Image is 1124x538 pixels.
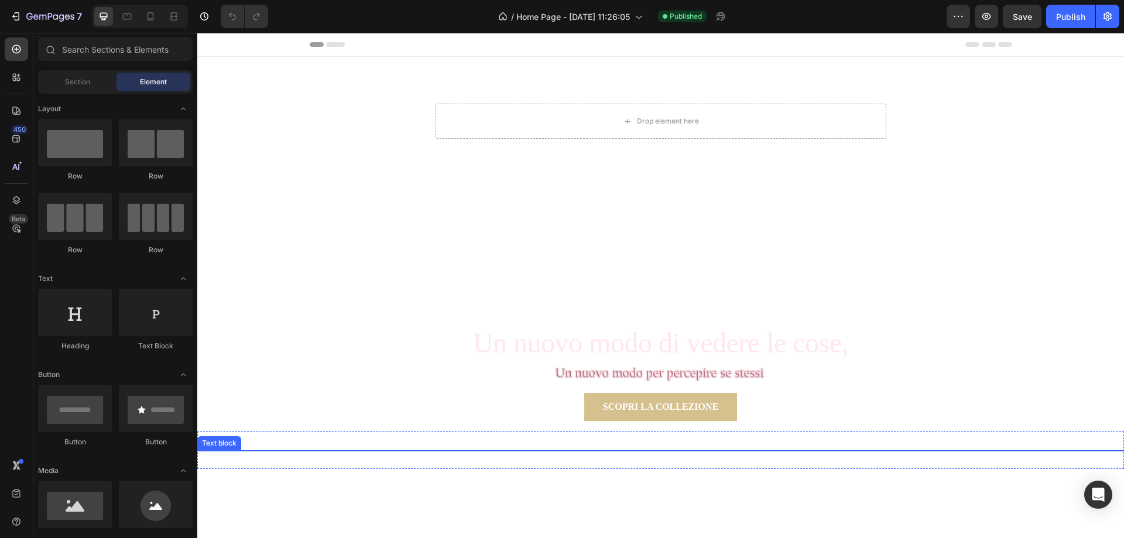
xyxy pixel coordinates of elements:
[5,5,87,28] button: 7
[1003,5,1041,28] button: Save
[9,214,28,224] div: Beta
[221,5,268,28] div: Undo/Redo
[516,11,630,23] span: Home Page - [DATE] 11:26:05
[119,171,193,181] div: Row
[119,245,193,255] div: Row
[511,11,514,23] span: /
[387,360,540,388] button: <p>SCOPRI LA COLLEZIONE</p>
[38,273,53,284] span: Text
[38,465,59,476] span: Media
[119,341,193,351] div: Text Block
[406,367,521,381] p: SCOPRI LA COLLEZIONE
[65,77,90,87] span: Section
[1056,11,1085,23] div: Publish
[38,104,61,114] span: Layout
[38,37,193,61] input: Search Sections & Elements
[174,269,193,288] span: Toggle open
[174,461,193,480] span: Toggle open
[1084,481,1112,509] div: Open Intercom Messenger
[1013,12,1032,22] span: Save
[174,365,193,384] span: Toggle open
[670,11,702,22] span: Published
[2,405,42,416] div: Text block
[140,77,167,87] span: Element
[77,9,82,23] p: 7
[11,125,28,134] div: 450
[197,33,1124,538] iframe: Design area
[38,341,112,351] div: Heading
[440,84,502,93] div: Drop element here
[38,437,112,447] div: Button
[38,369,60,380] span: Button
[174,100,193,118] span: Toggle open
[119,437,193,447] div: Button
[38,245,112,255] div: Row
[38,171,112,181] div: Row
[1046,5,1095,28] button: Publish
